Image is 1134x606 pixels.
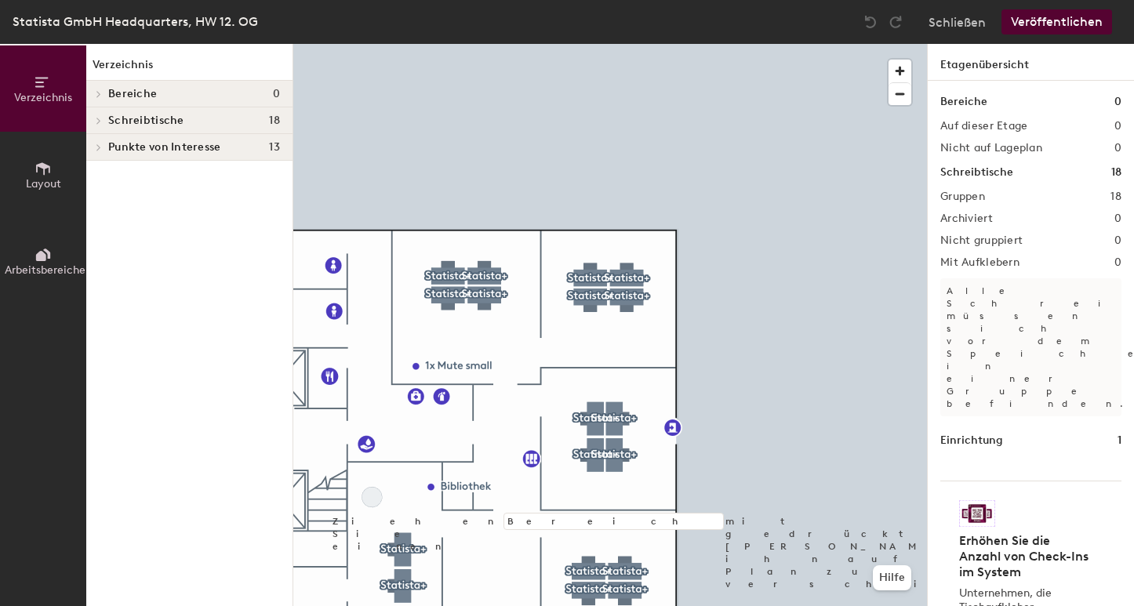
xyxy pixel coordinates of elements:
h2: Gruppen [940,191,985,203]
h4: Erhöhen Sie die Anzahl von Check-Ins im System [959,533,1093,580]
h1: Einrichtung [940,432,1003,449]
span: 0 [273,88,280,100]
p: Alle Schreibtische müssen sich vor dem Speichern in einer Gruppe befinden. [940,278,1121,416]
img: Redo [888,14,903,30]
span: Schreibtische [108,114,184,127]
h2: 18 [1110,191,1121,203]
span: Arbeitsbereiche [5,263,85,277]
h2: Nicht auf Lageplan [940,142,1042,154]
span: Punkte von Interesse [108,141,221,154]
h2: Nicht gruppiert [940,234,1023,247]
span: 18 [269,114,280,127]
h1: Verzeichnis [86,56,293,81]
h2: 0 [1114,234,1121,247]
span: Verzeichnis [14,91,72,104]
h2: Auf dieser Etage [940,120,1027,132]
h2: 0 [1114,142,1121,154]
h1: 18 [1111,164,1121,181]
h1: Schreibtische [940,164,1013,181]
img: Aufkleber Logo [959,500,995,527]
span: 13 [269,141,280,154]
img: Undo [863,14,878,30]
h2: 0 [1114,256,1121,269]
button: Schließen [929,9,986,34]
span: Bereiche [108,88,157,100]
h1: Etagenübersicht [928,44,1134,81]
div: Statista GmbH Headquarters, HW 12. OG [13,12,258,31]
h2: Mit Aufklebern [940,256,1020,269]
h2: 0 [1114,212,1121,225]
button: Hilfe [873,565,911,590]
span: Layout [26,177,61,191]
h1: 1 [1118,432,1121,449]
h1: 0 [1114,93,1121,111]
h1: Bereiche [940,93,987,111]
button: Veröffentlichen [1001,9,1112,34]
h2: Archiviert [940,212,993,225]
h2: 0 [1114,120,1121,132]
